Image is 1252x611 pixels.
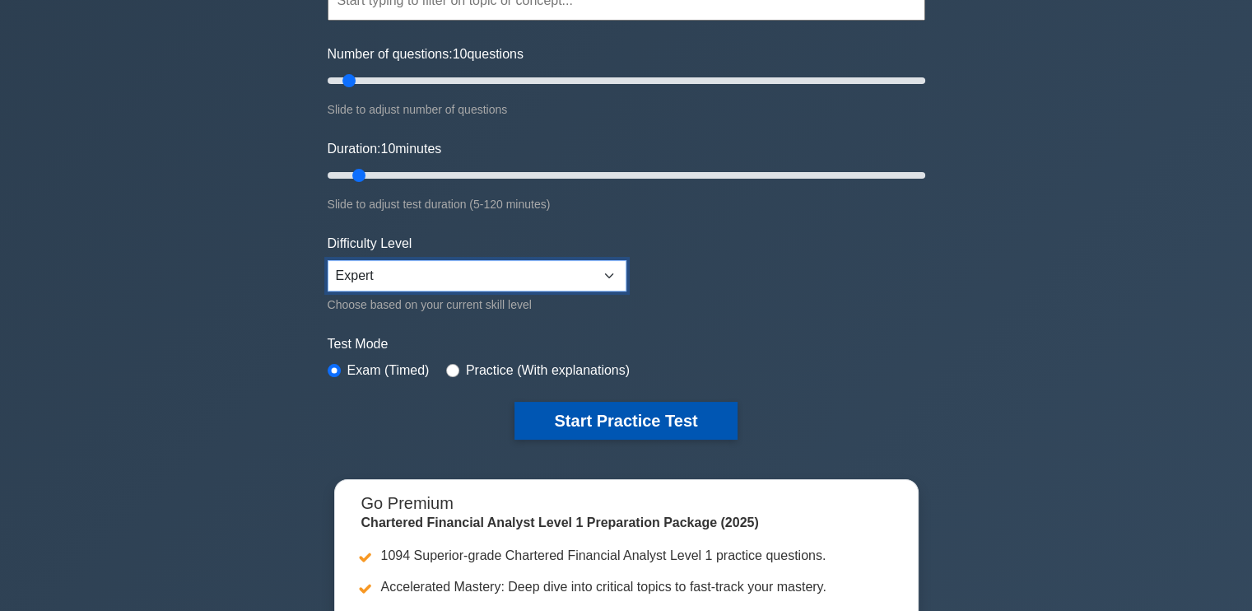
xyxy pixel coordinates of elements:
label: Duration: minutes [328,139,442,159]
label: Test Mode [328,334,925,354]
label: Exam (Timed) [347,361,430,380]
div: Slide to adjust test duration (5-120 minutes) [328,194,925,214]
button: Start Practice Test [514,402,737,440]
div: Choose based on your current skill level [328,295,626,315]
span: 10 [453,47,468,61]
label: Difficulty Level [328,234,412,254]
label: Practice (With explanations) [466,361,630,380]
div: Slide to adjust number of questions [328,100,925,119]
span: 10 [380,142,395,156]
label: Number of questions: questions [328,44,524,64]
